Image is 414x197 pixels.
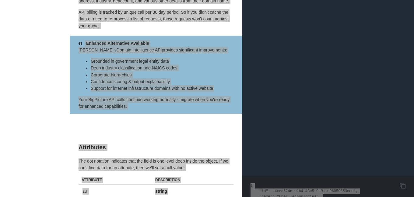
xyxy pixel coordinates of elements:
span: "id" [259,189,268,193]
code: id [82,189,88,195]
h2: Attributes [70,137,242,158]
p: API billing is tracked by unique call per 30 day period. So if you didn't cache the data or need ... [70,9,242,29]
li: Confidence scoring & output explainability [91,78,233,85]
th: Description [152,176,233,185]
th: Attribute [79,176,152,185]
strong: Enhanced Alternative Available [86,41,149,46]
li: Deep industry classification and NAICS codes [91,65,233,71]
p: The dot notation indicates that the field is one level deep inside the object. If we can’t find d... [70,158,242,171]
li: Corporate hierarchies [91,72,233,78]
span: , [356,189,358,193]
a: Domain Intelligence API [117,47,162,52]
aside: [PERSON_NAME]'s provides significant improvements: Your BigPicture API calls continue working nor... [70,36,242,114]
strong: string [155,189,167,194]
span: { [251,184,253,188]
li: Support for internet infrastructure domains with no active website [91,85,233,92]
span: "4eec624c-c1b4-43c5-9a91-c96859353ccc" [272,189,356,193]
li: Grounded in government legal entity data [91,58,233,65]
span: : [268,189,270,193]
